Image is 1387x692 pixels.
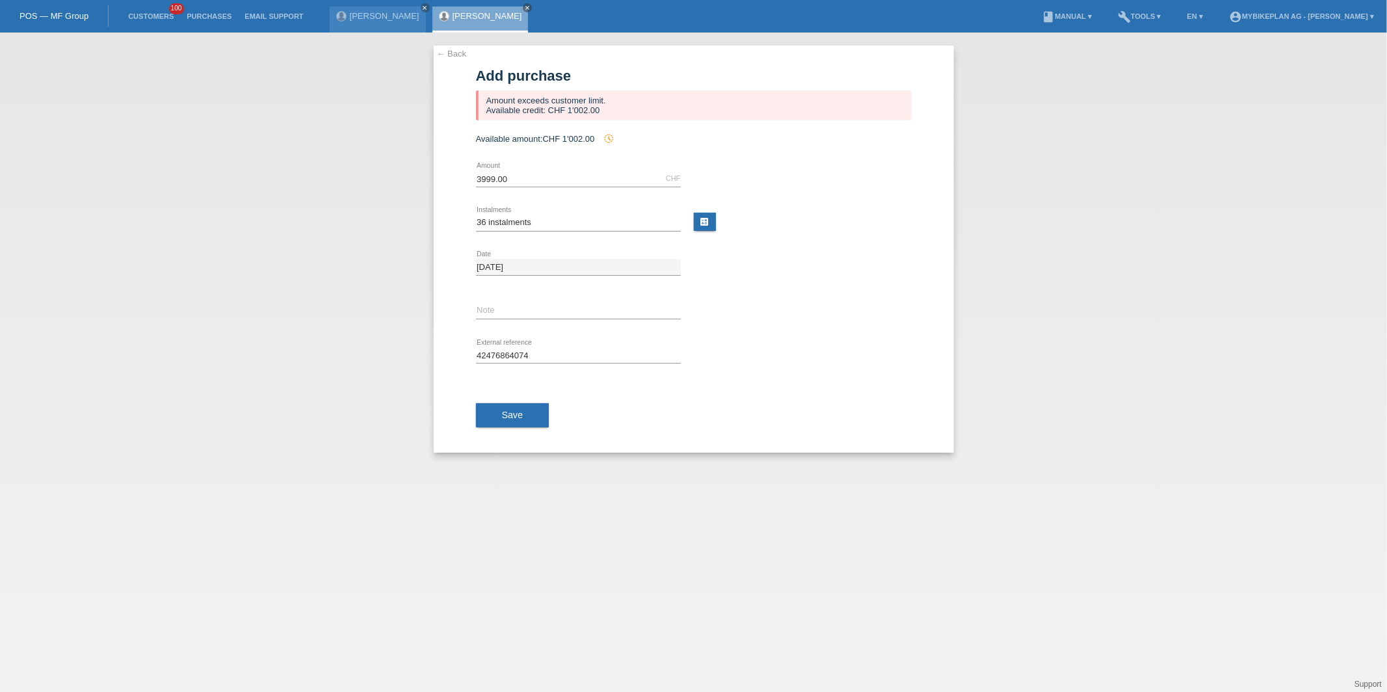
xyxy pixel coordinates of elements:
a: Email Support [238,12,310,20]
a: bookManual ▾ [1035,12,1098,20]
button: Save [476,403,549,428]
i: calculate [700,217,710,227]
a: calculate [694,213,716,231]
a: account_circleMybikeplan AG - [PERSON_NAME] ▾ [1222,12,1380,20]
i: book [1042,10,1055,23]
a: ← Back [437,49,467,59]
span: CHF 1'002.00 [543,134,595,144]
span: 100 [169,3,185,14]
div: CHF [666,174,681,182]
a: Customers [122,12,180,20]
div: Amount exceeds customer limit. Available credit: CHF 1'002.00 [476,90,912,120]
a: close [523,3,532,12]
h1: Add purchase [476,68,912,84]
i: build [1118,10,1131,23]
a: POS — MF Group [20,11,88,21]
i: history_toggle_off [603,133,614,144]
i: account_circle [1229,10,1242,23]
a: Support [1354,680,1382,689]
a: EN ▾ [1181,12,1209,20]
a: close [421,3,430,12]
a: [PERSON_NAME] [350,11,419,21]
a: [PERSON_NAME] [453,11,522,21]
i: close [422,5,429,11]
a: Purchases [180,12,238,20]
span: Save [502,410,523,420]
span: Since the authorization, a purchase has been added, which influences a future authorization and t... [597,134,614,144]
i: close [524,5,531,11]
a: buildTools ▾ [1111,12,1168,20]
div: Available amount: [476,133,912,144]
